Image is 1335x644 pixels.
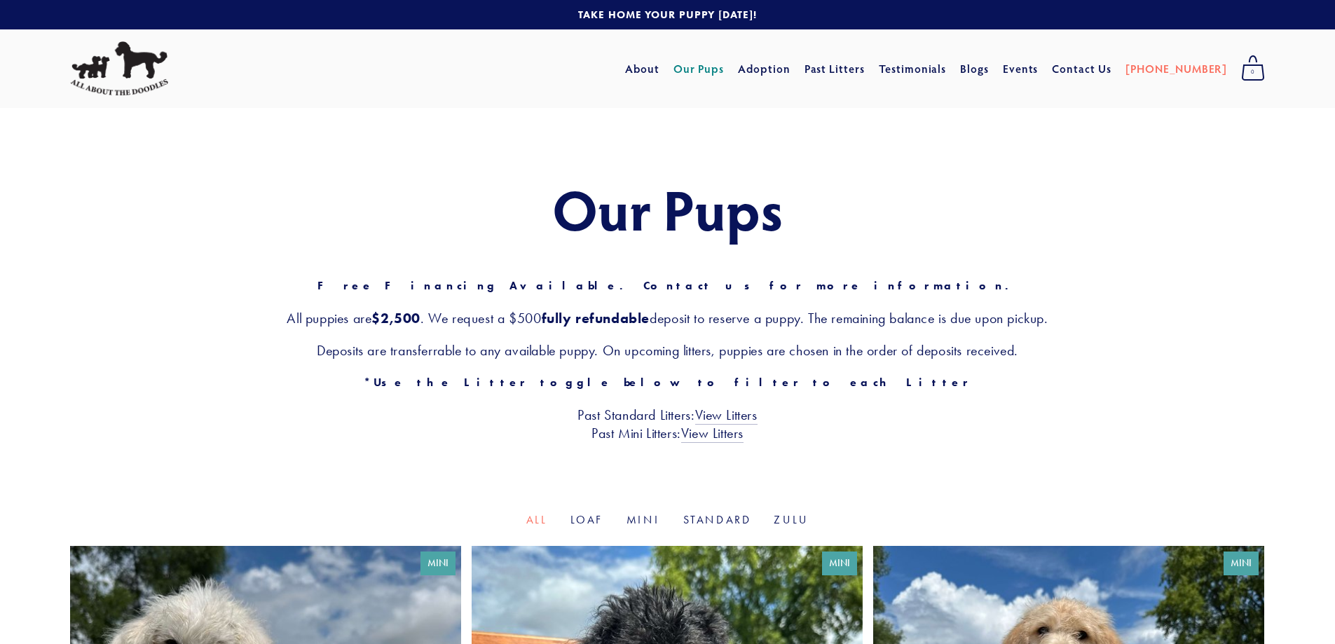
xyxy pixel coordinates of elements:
a: Mini [627,513,661,526]
a: All [526,513,548,526]
h3: Deposits are transferrable to any available puppy. On upcoming litters, puppies are chosen in the... [70,341,1265,359]
strong: fully refundable [542,310,650,327]
a: Adoption [738,56,790,81]
strong: Free Financing Available. Contact us for more information. [317,279,1018,292]
h3: Past Standard Litters: Past Mini Litters: [70,406,1265,442]
strong: *Use the Litter toggle below to filter to each Litter [364,376,971,389]
a: View Litters [681,425,744,443]
a: Our Pups [673,56,725,81]
strong: $2,500 [371,310,420,327]
a: Loaf [570,513,604,526]
a: Standard [683,513,752,526]
a: Testimonials [879,56,947,81]
a: Past Litters [805,61,865,76]
a: Events [1003,56,1039,81]
h3: All puppies are . We request a $500 deposit to reserve a puppy. The remaining balance is due upon... [70,309,1265,327]
a: Blogs [960,56,989,81]
a: 0 items in cart [1234,51,1272,86]
img: All About The Doodles [70,41,168,96]
a: About [625,56,659,81]
a: Zulu [774,513,809,526]
a: Contact Us [1052,56,1111,81]
span: 0 [1241,63,1265,81]
a: View Litters [695,406,758,425]
h1: Our Pups [70,178,1265,240]
a: [PHONE_NUMBER] [1125,56,1227,81]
